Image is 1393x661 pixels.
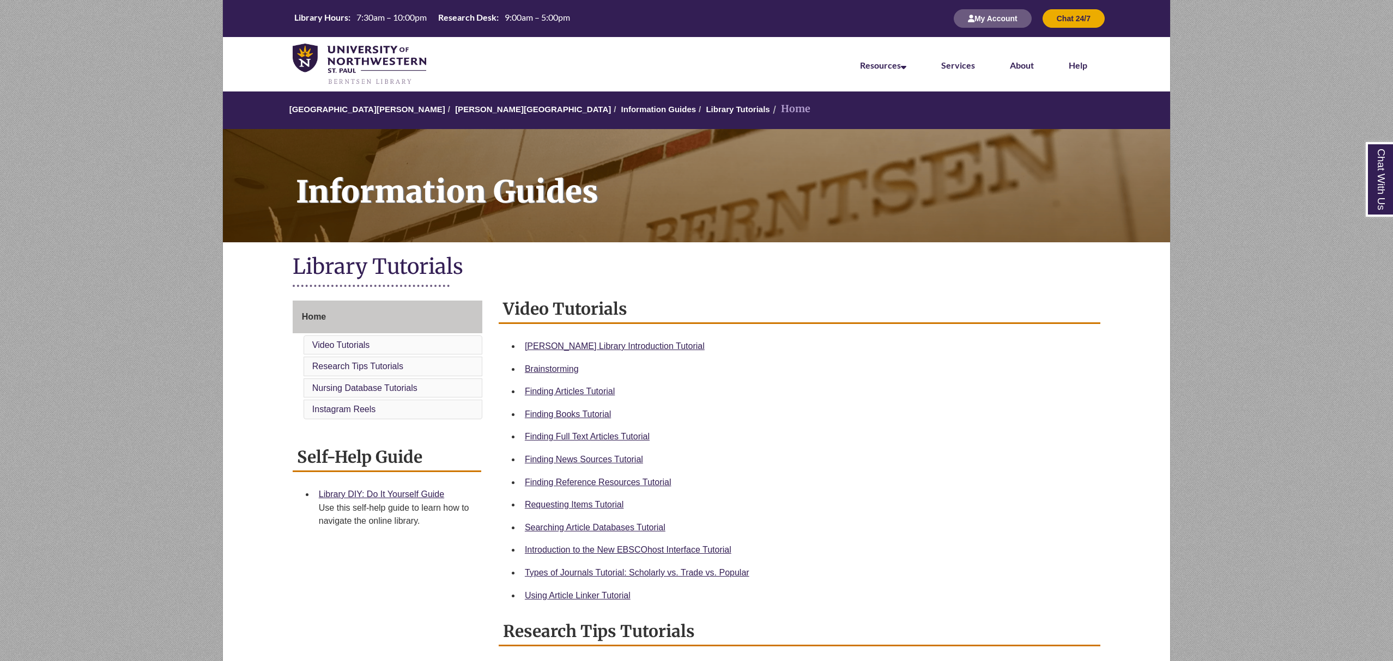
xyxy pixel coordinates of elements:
a: Finding News Sources Tutorial [525,455,643,464]
a: Searching Article Databases Tutorial [525,523,665,532]
div: Guide Page Menu [293,301,482,421]
a: Finding Reference Resources Tutorial [525,478,671,487]
a: [GEOGRAPHIC_DATA][PERSON_NAME] [289,105,445,114]
a: My Account [954,14,1032,23]
img: UNWSP Library Logo [293,44,426,86]
a: Hours Today [290,11,574,26]
span: 7:30am – 10:00pm [356,12,427,22]
a: [PERSON_NAME][GEOGRAPHIC_DATA] [455,105,611,114]
span: Home [302,312,326,321]
a: Nursing Database Tutorials [312,383,417,393]
a: Information Guides [223,129,1170,242]
div: Use this self-help guide to learn how to navigate the online library. [319,501,473,528]
a: About [1010,60,1034,70]
a: Instagram Reels [312,405,376,414]
button: Chat 24/7 [1043,9,1105,28]
a: Library DIY: Do It Yourself Guide [319,489,444,499]
button: My Account [954,9,1032,28]
a: Research Tips Tutorials [312,362,403,371]
table: Hours Today [290,11,574,25]
a: Finding Books Tutorial [525,409,611,419]
a: Services [941,60,975,70]
a: Resources [860,60,906,70]
span: 9:00am – 5:00pm [505,12,570,22]
a: Library Tutorials [706,105,770,114]
th: Research Desk: [434,11,500,23]
a: [PERSON_NAME] Library Introduction Tutorial [525,341,705,351]
a: Types of Journals Tutorial: Scholarly vs. Trade vs. Popular [525,568,749,577]
a: Finding Full Text Articles Tutorial [525,432,650,441]
a: Video Tutorials [312,340,370,350]
h1: Library Tutorials [293,253,1100,282]
a: Requesting Items Tutorial [525,500,623,509]
h2: Video Tutorials [499,295,1100,324]
a: Information Guides [621,105,696,114]
a: Introduction to the New EBSCOhost Interface Tutorial [525,545,731,554]
h2: Research Tips Tutorials [499,617,1100,646]
h1: Information Guides [284,129,1170,228]
a: Using Article Linker Tutorial [525,591,631,600]
a: Help [1069,60,1087,70]
h2: Self-Help Guide [293,443,481,472]
li: Home [770,101,810,117]
th: Library Hours: [290,11,352,23]
a: Brainstorming [525,364,579,374]
a: Finding Articles Tutorial [525,387,615,396]
a: Chat 24/7 [1043,14,1105,23]
a: Home [293,301,482,333]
